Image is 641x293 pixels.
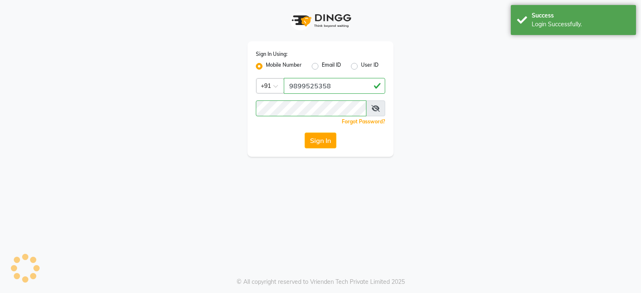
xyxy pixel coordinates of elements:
input: Username [256,100,366,116]
label: Email ID [322,61,341,71]
label: Mobile Number [266,61,302,71]
label: Sign In Using: [256,50,288,58]
a: Forgot Password? [342,118,385,125]
label: User ID [361,61,379,71]
input: Username [284,78,385,94]
img: logo1.svg [287,8,354,33]
div: Success [532,11,630,20]
button: Sign In [305,133,336,148]
div: Login Successfully. [532,20,630,29]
